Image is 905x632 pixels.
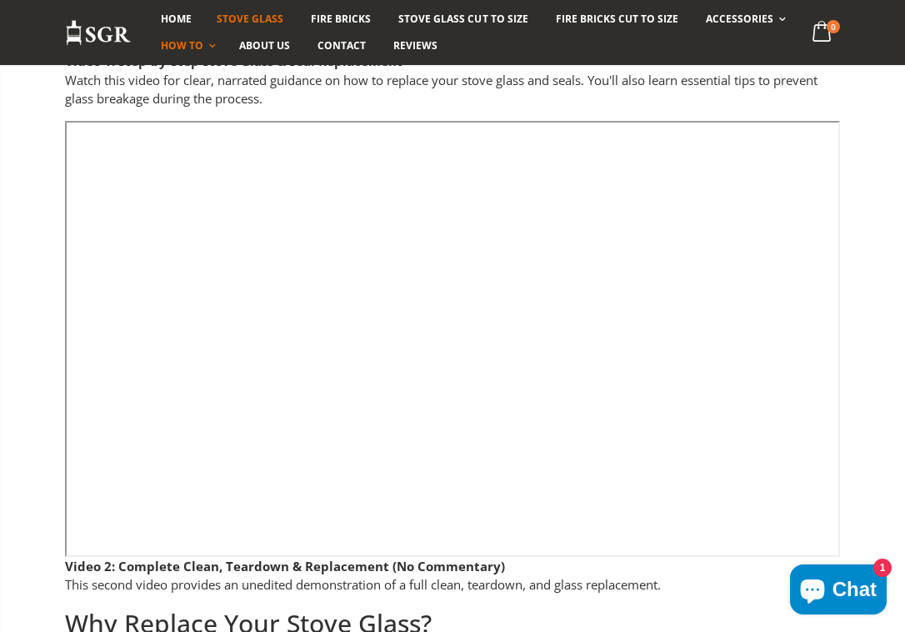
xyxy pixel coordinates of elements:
[693,6,794,33] a: Accessories
[305,33,378,59] a: Contact
[65,558,505,574] strong: Video 2: Complete Clean, Teardown & Replacement (No Commentary)
[65,19,132,47] img: Stove Glass Replacement
[785,564,892,619] inbox-online-store-chat: Shopify online store chat
[148,33,224,59] a: How To
[65,52,840,108] p: Watch this video for clear, narrated guidance on how to replace your stove glass and seals. You'l...
[65,557,840,594] p: This second video provides an unedited demonstration of a full clean, teardown, and glass replace...
[806,17,840,49] a: 0
[827,20,840,33] span: 0
[148,6,204,33] a: Home
[706,12,773,26] span: Accessories
[298,6,383,33] a: Fire Bricks
[317,38,366,53] span: Contact
[204,6,296,33] a: Stove Glass
[217,12,283,26] span: Stove Glass
[393,38,437,53] span: Reviews
[381,33,450,59] a: Reviews
[161,38,203,53] span: How To
[311,12,371,26] span: Fire Bricks
[161,12,192,26] span: Home
[227,33,302,59] a: About us
[398,12,527,26] span: Stove Glass Cut To Size
[543,6,691,33] a: Fire Bricks Cut To Size
[556,12,678,26] span: Fire Bricks Cut To Size
[239,38,290,53] span: About us
[386,6,540,33] a: Stove Glass Cut To Size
